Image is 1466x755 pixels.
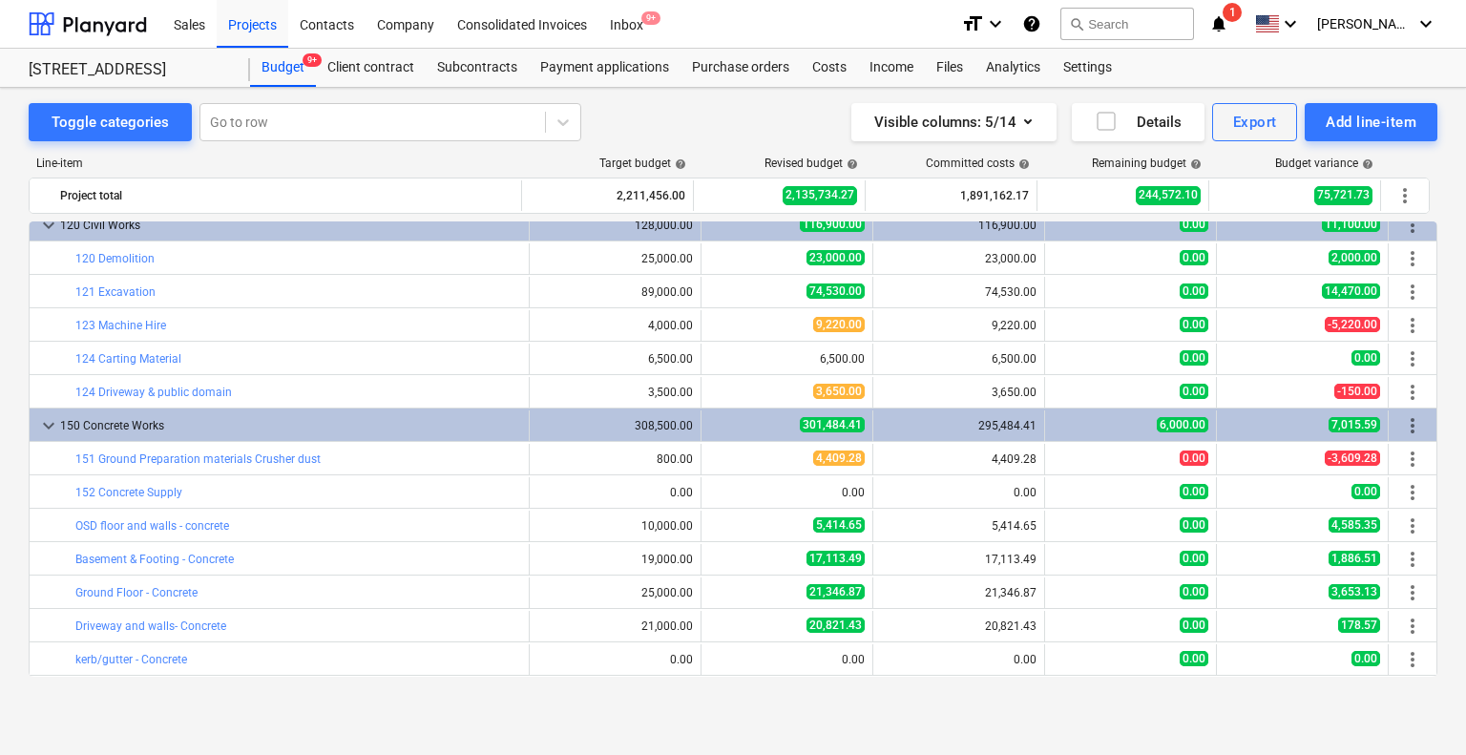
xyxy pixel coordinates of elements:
div: Project total [60,180,513,211]
button: Search [1060,8,1194,40]
span: [PERSON_NAME] [1317,16,1413,31]
div: Export [1233,110,1277,135]
button: Export [1212,103,1298,141]
a: Settings [1052,49,1123,87]
a: Purchase orders [681,49,801,87]
i: notifications [1209,12,1228,35]
i: keyboard_arrow_down [1279,12,1302,35]
span: 1 [1223,3,1242,22]
span: help [1358,158,1373,170]
button: Toggle categories [29,103,192,141]
div: Committed costs [926,157,1030,170]
div: Visible columns : 5/14 [874,110,1034,135]
i: format_size [961,12,984,35]
a: Income [858,49,925,87]
span: 9+ [641,11,660,25]
span: help [1186,158,1202,170]
div: Line-item [29,157,523,170]
div: Remaining budget [1092,157,1202,170]
span: 9+ [303,53,322,67]
span: help [843,158,858,170]
span: help [671,158,686,170]
a: Files [925,49,974,87]
iframe: Chat Widget [1371,663,1466,755]
div: Toggle categories [52,110,169,135]
a: Payment applications [529,49,681,87]
a: Costs [801,49,858,87]
div: Budget [250,49,316,87]
span: 244,572.10 [1136,186,1201,204]
a: Budget9+ [250,49,316,87]
span: 2,135,734.27 [783,186,857,204]
div: Budget variance [1275,157,1373,170]
button: Add line-item [1305,103,1437,141]
span: search [1069,16,1084,31]
span: More actions [1393,184,1416,207]
i: Knowledge base [1022,12,1041,35]
button: Visible columns:5/14 [851,103,1057,141]
i: keyboard_arrow_down [1414,12,1437,35]
a: Subcontracts [426,49,529,87]
div: Revised budget [764,157,858,170]
div: Target budget [599,157,686,170]
div: 2,211,456.00 [530,180,685,211]
div: 1,891,162.17 [873,180,1029,211]
div: [STREET_ADDRESS] [29,60,227,80]
div: Add line-item [1326,110,1416,135]
a: Analytics [974,49,1052,87]
span: help [1015,158,1030,170]
button: Details [1072,103,1204,141]
a: Client contract [316,49,426,87]
i: keyboard_arrow_down [984,12,1007,35]
span: 75,721.73 [1314,186,1372,204]
div: Details [1095,110,1182,135]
